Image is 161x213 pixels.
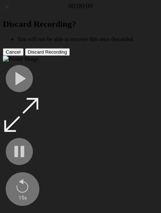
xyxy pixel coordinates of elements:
a: 00:00:00 [68,2,93,10]
h2: Discard Recording? [3,19,158,29]
button: Cancel [3,48,24,56]
button: Discard Recording [25,48,70,56]
li: You will not be able to recover this once discarded. [17,36,158,43]
img: Poster Image [3,56,39,62]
